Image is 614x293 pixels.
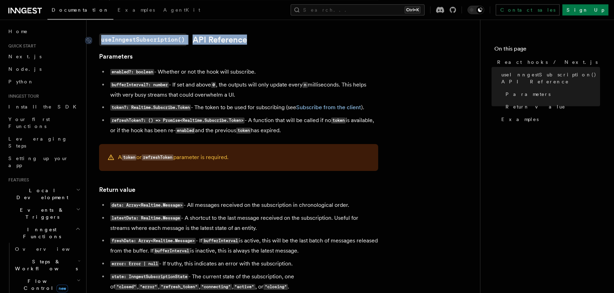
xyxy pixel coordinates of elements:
code: bufferInterval [202,238,239,244]
code: enabled?: boolean [110,69,154,75]
span: Setting up your app [8,156,68,168]
a: useInngestSubscription() API Reference [499,68,600,88]
li: - Whether or not the hook will subscribe. [108,67,378,77]
code: token [122,155,136,160]
span: new [57,285,68,292]
code: latestData: Realtime.Message [110,215,181,221]
code: enabled [175,128,195,134]
span: Documentation [52,7,109,13]
span: Overview [15,246,87,252]
a: Overview [12,243,82,255]
button: Inngest Functions [6,223,82,243]
code: "connecting" [200,284,232,290]
code: error: Error | null [110,261,159,267]
span: Next.js [8,54,42,59]
code: refreshToken [142,155,173,160]
a: Python [6,75,82,88]
code: token [236,128,251,134]
li: - All messages received on the subscription in chronological order. [108,200,378,210]
a: Next.js [6,50,82,63]
a: Sign Up [562,4,608,15]
code: "active" [233,284,255,290]
span: Quick start [6,43,36,49]
span: AgentKit [163,7,200,13]
button: Steps & Workflows [12,255,82,275]
span: Steps & Workflows [12,258,78,272]
a: Documentation [47,2,113,20]
code: freshData: Array<Realtime.Message> [110,238,196,244]
span: Examples [118,7,155,13]
code: "error" [138,284,158,290]
a: AgentKit [159,2,204,19]
span: Node.js [8,66,42,72]
button: Toggle dark mode [467,6,484,14]
span: Leveraging Steps [8,136,67,149]
li: - The current state of the subscription, one of , , , , , or . [108,272,378,292]
button: Local Development [6,184,82,204]
a: Parameters [99,52,133,61]
a: Your first Functions [6,113,82,133]
h4: On this page [494,45,600,56]
li: - If truthy, this indicates an error with the subscription. [108,259,378,269]
code: data: Array<Realtime.Message> [110,202,184,208]
code: "closing" [263,284,288,290]
span: React hooks / Next.js [497,59,598,66]
span: Python [8,79,34,84]
span: Home [8,28,28,35]
a: Node.js [6,63,82,75]
span: Install the SDK [8,104,81,110]
code: 0 [211,82,216,88]
a: useInngestSubscription()API Reference [99,33,247,46]
code: "closed" [115,284,137,290]
span: Local Development [6,187,76,201]
li: - A shortcut to the last message received on the subscription. Useful for streams where each mess... [108,213,378,233]
p: A or parameter is required. [118,152,229,163]
a: Home [6,25,82,38]
a: Setting up your app [6,152,82,172]
code: "refresh_token" [159,284,199,290]
a: Leveraging Steps [6,133,82,152]
li: - A function that will be called if no is available, or if the hook has been re- and the previous... [108,115,378,136]
a: React hooks / Next.js [494,56,600,68]
a: Contact sales [496,4,560,15]
button: Search...Ctrl+K [291,4,425,15]
code: token?: Realtime.Subscribe.Token [110,105,191,111]
kbd: Ctrl+K [405,6,420,13]
code: useInngestSubscription() [99,33,187,46]
li: - The token to be used for subscribing (see ). [108,103,378,113]
code: bufferInterval [153,248,190,254]
a: Examples [499,113,600,126]
code: refreshToken?: () => Promise<Realtime.Subscribe.Token> [110,118,245,123]
span: Inngest Functions [6,226,75,240]
span: Return value [506,103,566,110]
a: Return value [503,100,600,113]
li: - If is active, this will be the last batch of messages released from the buffer. If is inactive,... [108,236,378,256]
span: useInngestSubscription() API Reference [501,71,600,85]
a: Install the SDK [6,100,82,113]
code: token [331,118,346,123]
a: Parameters [503,88,600,100]
a: Return value [99,185,135,195]
span: Features [6,177,29,183]
span: Examples [501,116,539,123]
li: - If set and above , the outputs will only update every milliseconds. This helps with very busy s... [108,80,378,100]
code: bufferInterval?: number [110,82,169,88]
span: Flow Control [12,278,77,292]
span: Events & Triggers [6,206,76,220]
a: Subscribe from the client [296,104,361,111]
a: Examples [113,2,159,19]
button: Events & Triggers [6,204,82,223]
span: Your first Functions [8,117,50,129]
code: n [302,82,307,88]
code: state: InngestSubscriptionState [110,274,188,280]
span: Parameters [506,91,551,98]
span: Inngest tour [6,93,39,99]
